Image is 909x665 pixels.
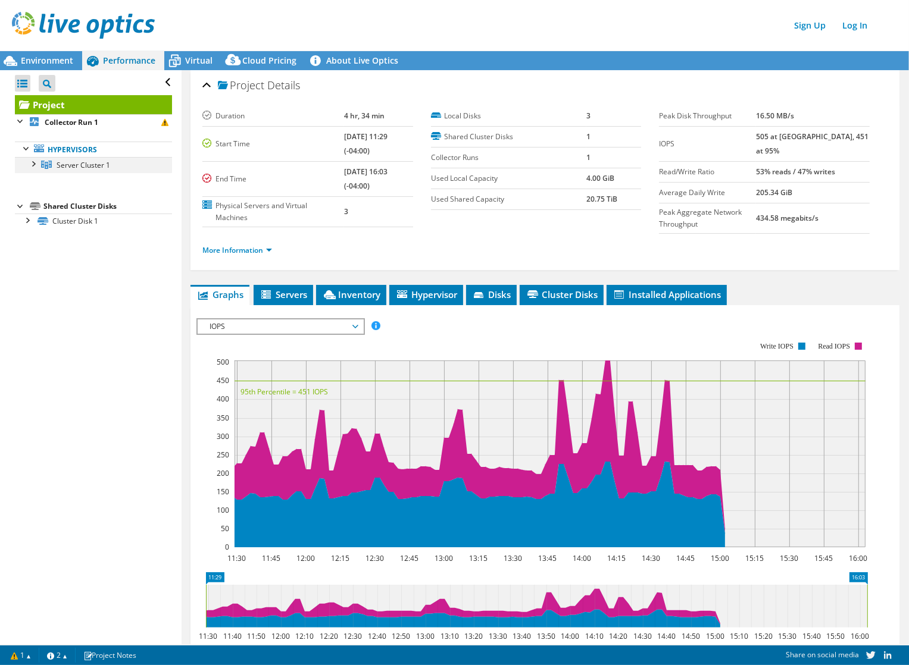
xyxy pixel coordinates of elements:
[217,431,229,441] text: 300
[472,288,511,300] span: Disks
[642,553,661,563] text: 14:30
[217,487,229,497] text: 150
[224,631,242,641] text: 11:40
[827,631,845,641] text: 15:50
[242,55,296,66] span: Cloud Pricing
[199,631,218,641] text: 11:30
[272,631,290,641] text: 12:00
[103,55,155,66] span: Performance
[368,631,387,641] text: 12:40
[586,631,604,641] text: 14:10
[431,152,587,164] label: Collector Runs
[366,553,385,563] text: 12:30
[401,553,419,563] text: 12:45
[202,110,343,122] label: Duration
[202,173,343,185] label: End Time
[608,553,626,563] text: 14:15
[682,631,701,641] text: 14:50
[15,157,172,172] a: Server Cluster 1
[610,631,628,641] text: 14:20
[659,138,756,150] label: IOPS
[39,648,76,663] a: 2
[755,631,773,641] text: 15:20
[836,17,873,34] a: Log In
[344,131,388,156] b: [DATE] 11:29 (-04:00)
[513,631,532,641] text: 13:40
[431,110,587,122] label: Local Disks
[196,288,243,300] span: Graphs
[707,631,725,641] text: 15:00
[15,142,172,157] a: Hypervisors
[431,193,587,205] label: Used Shared Capacity
[217,505,229,515] text: 100
[779,631,797,641] text: 15:30
[730,631,749,641] text: 15:10
[431,131,587,143] label: Shared Cluster Disks
[75,648,145,663] a: Project Notes
[573,553,592,563] text: 14:00
[756,213,819,223] b: 434.58 megabits/s
[586,173,614,183] b: 4.00 GiB
[756,131,869,156] b: 505 at [GEOGRAPHIC_DATA], 451 at 95%
[711,553,730,563] text: 15:00
[586,111,591,121] b: 3
[441,631,460,641] text: 13:10
[45,117,98,127] b: Collector Run 1
[417,631,435,641] text: 13:00
[803,631,821,641] text: 15:40
[217,413,229,423] text: 350
[296,631,314,641] text: 12:10
[538,631,556,641] text: 13:50
[15,114,172,130] a: Collector Run 1
[395,288,457,300] span: Hypervisor
[788,17,832,34] a: Sign Up
[746,553,764,563] text: 15:15
[217,394,229,404] text: 400
[2,648,39,663] a: 1
[344,631,363,641] text: 12:30
[756,111,794,121] b: 16.50 MB/s
[217,450,229,460] text: 250
[202,245,272,255] a: More Information
[756,167,835,177] b: 53% reads / 47% writes
[677,553,695,563] text: 14:45
[851,631,870,641] text: 16:00
[539,553,557,563] text: 13:45
[228,553,246,563] text: 11:30
[305,51,407,70] a: About Live Optics
[240,387,328,397] text: 95th Percentile = 451 IOPS
[15,214,172,229] a: Cluster Disk 1
[202,138,343,150] label: Start Time
[435,553,454,563] text: 13:00
[57,160,110,170] span: Server Cluster 1
[786,650,859,660] span: Share on social media
[392,631,411,641] text: 12:50
[344,167,388,191] b: [DATE] 16:03 (-04:00)
[322,288,380,300] span: Inventory
[431,172,587,184] label: Used Local Capacity
[659,206,756,230] label: Peak Aggregate Network Throughput
[297,553,316,563] text: 12:00
[344,206,348,217] b: 3
[332,553,350,563] text: 12:15
[263,553,281,563] text: 11:45
[217,375,229,385] text: 450
[586,131,591,142] b: 1
[221,523,229,534] text: 50
[225,542,229,552] text: 0
[586,194,617,204] b: 20.75 TiB
[658,631,676,641] text: 14:40
[526,288,598,300] span: Cluster Disks
[218,80,264,92] span: Project
[202,200,343,224] label: Physical Servers and Virtual Machines
[504,553,523,563] text: 13:30
[634,631,652,641] text: 14:30
[344,111,385,121] b: 4 hr, 34 min
[465,631,483,641] text: 13:20
[204,319,357,334] span: IOPS
[15,95,172,114] a: Project
[756,187,792,197] b: 205.34 GiB
[815,553,833,563] text: 15:45
[659,166,756,178] label: Read/Write Ratio
[185,55,213,66] span: Virtual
